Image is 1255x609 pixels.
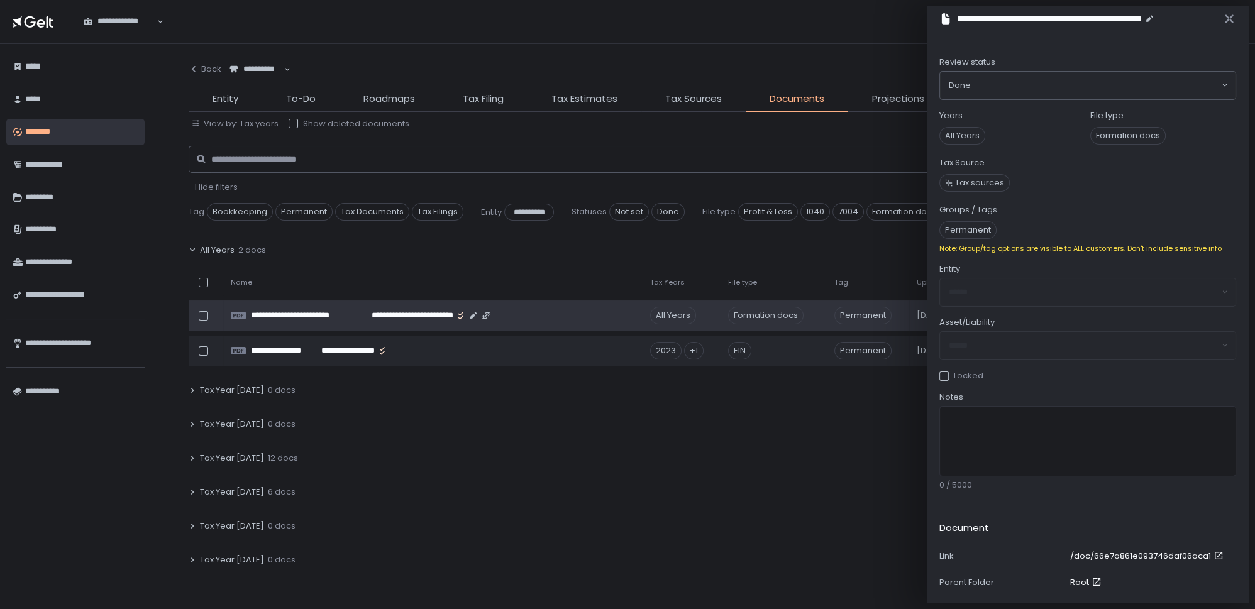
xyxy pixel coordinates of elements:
[939,110,963,121] label: Years
[189,57,221,82] button: Back
[213,92,238,106] span: Entity
[189,63,221,75] div: Back
[189,206,204,217] span: Tag
[834,278,848,287] span: Tag
[939,551,1065,562] div: Link
[268,554,296,566] span: 0 docs
[971,79,1220,92] input: Search for option
[200,486,264,498] span: Tax Year [DATE]
[229,75,283,87] input: Search for option
[335,203,409,221] span: Tax Documents
[551,92,617,106] span: Tax Estimates
[939,317,995,328] span: Asset/Liability
[1090,127,1166,145] span: Formation docs
[268,486,296,498] span: 6 docs
[834,342,892,359] span: Permanent
[1070,551,1226,562] a: /doc/66e7a861e093746daf06aca1
[191,118,279,129] button: View by: Tax years
[939,392,963,403] span: Notes
[738,203,798,221] span: Profit & Loss
[728,278,757,287] span: File type
[268,385,296,396] span: 0 docs
[728,307,804,324] div: Formation docs
[702,206,736,217] span: File type
[268,419,296,430] span: 0 docs
[481,207,502,218] span: Entity
[665,92,722,106] span: Tax Sources
[463,92,504,106] span: Tax Filing
[609,203,649,221] span: Not set
[949,79,971,92] span: Done
[955,177,1004,189] span: Tax sources
[200,244,235,256] span: All Years
[651,203,685,221] span: Done
[872,92,924,106] span: Projections
[917,345,944,356] span: [DATE]
[940,72,1236,99] div: Search for option
[800,203,830,221] span: 1040
[939,577,1065,588] div: Parent Folder
[939,127,985,145] span: All Years
[412,203,463,221] span: Tax Filings
[650,342,682,359] div: 2023
[189,181,238,193] span: - Hide filters
[770,92,824,106] span: Documents
[363,92,415,106] span: Roadmaps
[684,342,704,359] div: +1
[200,520,264,532] span: Tax Year [DATE]
[207,203,273,221] span: Bookkeeping
[939,221,997,239] span: Permanent
[84,27,156,40] input: Search for option
[939,244,1236,253] div: Note: Group/tag options are visible to ALL customers. Don't include sensitive info
[200,453,264,464] span: Tax Year [DATE]
[939,480,1236,491] div: 0 / 5000
[189,182,238,193] button: - Hide filters
[572,206,607,217] span: Statuses
[939,157,985,168] label: Tax Source
[231,278,252,287] span: Name
[1090,110,1124,121] label: File type
[238,244,266,256] span: 2 docs
[832,203,864,221] span: 7004
[200,554,264,566] span: Tax Year [DATE]
[200,419,264,430] span: Tax Year [DATE]
[917,310,944,321] span: [DATE]
[939,57,995,68] span: Review status
[650,307,696,324] div: All Years
[866,203,942,221] span: Formation docs
[200,385,264,396] span: Tax Year [DATE]
[834,307,892,324] span: Permanent
[221,57,290,82] div: Search for option
[75,9,163,35] div: Search for option
[268,453,298,464] span: 12 docs
[728,342,751,359] div: EIN
[939,521,989,535] h2: Document
[650,278,685,287] span: Tax Years
[939,263,960,275] span: Entity
[939,204,997,216] label: Groups / Tags
[268,520,296,532] span: 0 docs
[917,278,952,287] span: Uploaded
[1070,577,1104,588] a: Root
[275,203,333,221] span: Permanent
[286,92,316,106] span: To-Do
